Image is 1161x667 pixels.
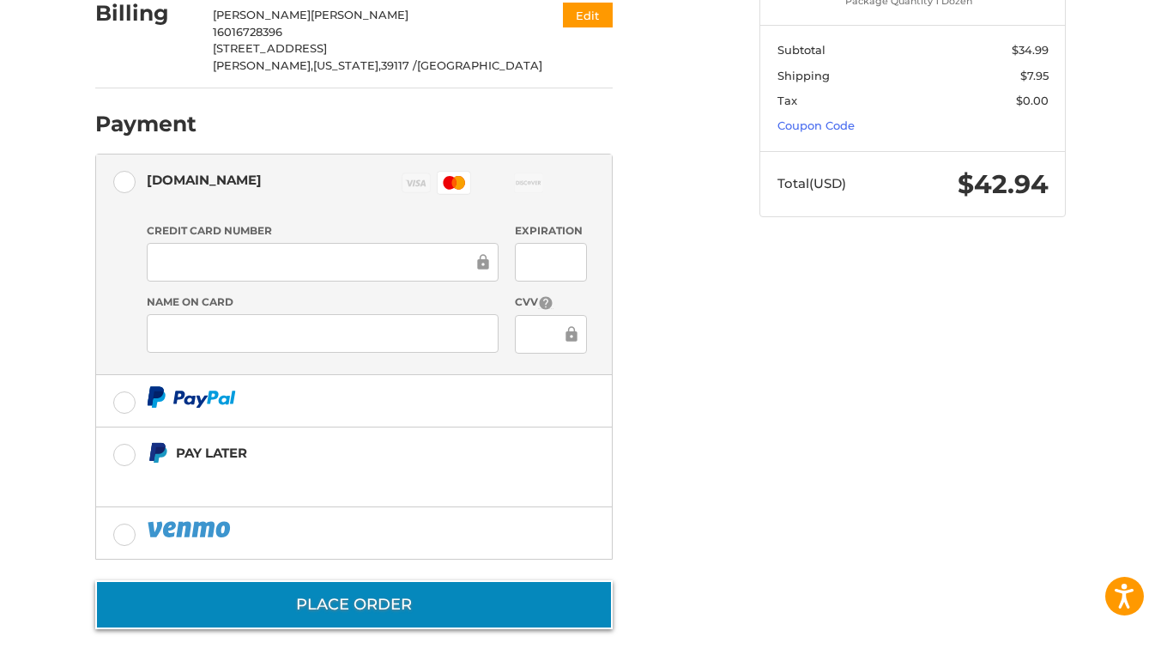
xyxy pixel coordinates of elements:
span: [GEOGRAPHIC_DATA] [417,58,542,72]
span: 39117 / [381,58,417,72]
span: $34.99 [1012,43,1049,57]
span: Shipping [777,69,830,82]
div: [DOMAIN_NAME] [147,166,262,194]
span: [US_STATE], [313,58,381,72]
label: Credit Card Number [147,223,499,239]
iframe: Google Customer Reviews [1019,621,1161,667]
label: Name on Card [147,294,499,310]
span: [PERSON_NAME], [213,58,313,72]
div: Pay Later [176,439,505,467]
label: CVV [515,294,586,311]
img: Pay Later icon [147,442,168,464]
span: Subtotal [777,43,825,57]
a: Coupon Code [777,118,855,132]
h2: Payment [95,111,197,137]
img: PayPal icon [147,518,234,540]
span: [STREET_ADDRESS] [213,41,327,55]
button: Edit [563,3,613,27]
label: Expiration [515,223,586,239]
span: $7.95 [1020,69,1049,82]
button: Place Order [95,580,613,629]
span: 16016728396 [213,25,282,39]
span: [PERSON_NAME] [311,8,408,21]
span: Total (USD) [777,175,846,191]
span: $42.94 [958,168,1049,200]
span: [PERSON_NAME] [213,8,311,21]
iframe: PayPal Message 1 [147,471,505,486]
img: PayPal icon [147,386,236,408]
span: $0.00 [1016,94,1049,107]
span: Tax [777,94,797,107]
